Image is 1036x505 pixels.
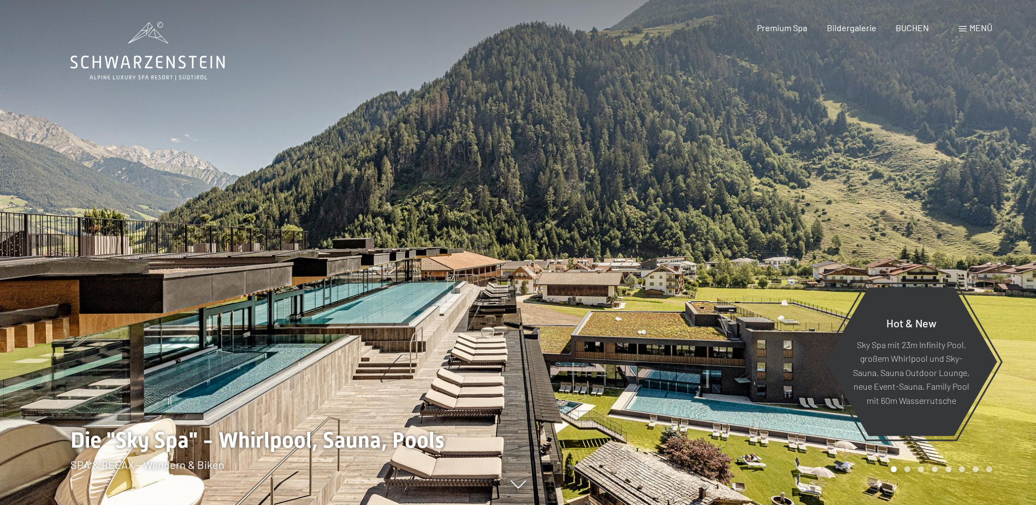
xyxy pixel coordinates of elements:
div: Carousel Page 7 [973,466,979,472]
div: Carousel Page 5 [945,466,951,472]
p: Sky Spa mit 23m Infinity Pool, großem Whirlpool und Sky-Sauna, Sauna Outdoor Lounge, neue Event-S... [852,337,970,407]
div: Carousel Page 1 (Current Slide) [891,466,897,472]
span: Hot & New [886,316,937,329]
a: Hot & New Sky Spa mit 23m Infinity Pool, großem Whirlpool und Sky-Sauna, Sauna Outdoor Lounge, ne... [825,286,998,437]
div: Carousel Page 2 [904,466,910,472]
a: Bildergalerie [827,22,877,33]
a: Premium Spa [757,22,807,33]
span: Menü [969,22,992,33]
div: Carousel Page 6 [959,466,965,472]
div: Carousel Page 8 [986,466,992,472]
div: Carousel Pagination [887,466,992,472]
div: Carousel Page 4 [932,466,938,472]
a: BUCHEN [896,22,929,33]
div: Carousel Page 3 [918,466,924,472]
